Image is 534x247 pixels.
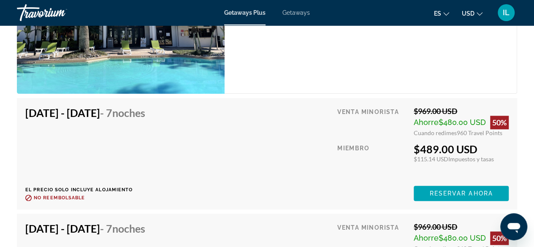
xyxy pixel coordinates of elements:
div: 50% [490,116,509,129]
a: Getaways Plus [224,9,266,16]
span: No reembolsable [34,195,85,201]
h4: [DATE] - [DATE] [25,106,145,119]
span: - 7 [100,222,145,235]
span: Impuestos y tasas [448,155,494,163]
span: noches [112,222,145,235]
button: Reservar ahora [414,186,509,201]
span: noches [112,106,145,119]
span: $480.00 USD [439,118,486,127]
div: Venta minorista [337,106,407,136]
a: Travorium [17,2,101,24]
div: 50% [490,231,509,245]
div: Miembro [337,143,407,179]
span: 960 Travel Points [457,129,502,136]
span: Cuando redimes [414,129,457,136]
a: Getaways [282,9,310,16]
span: $480.00 USD [439,233,486,242]
div: $489.00 USD [414,143,509,155]
button: Change currency [462,7,482,19]
span: USD [462,10,474,17]
span: es [434,10,441,17]
span: - 7 [100,106,145,119]
h4: [DATE] - [DATE] [25,222,145,235]
span: Ahorre [414,118,439,127]
div: $969.00 USD [414,222,509,231]
span: IL [503,8,510,17]
iframe: Botón para iniciar la ventana de mensajería [500,213,527,240]
p: El precio solo incluye alojamiento [25,187,152,193]
button: Change language [434,7,449,19]
span: Reservar ahora [429,190,493,197]
span: Ahorre [414,233,439,242]
div: $969.00 USD [414,106,509,116]
div: $115.14 USD [414,155,509,163]
button: User Menu [495,4,517,22]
